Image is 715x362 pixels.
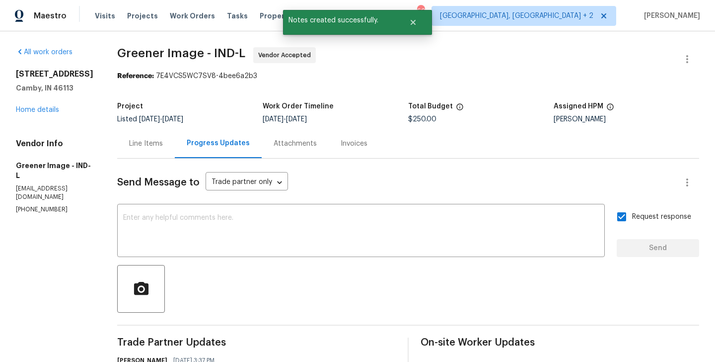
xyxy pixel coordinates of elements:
h4: Vendor Info [16,139,93,149]
div: Invoices [341,139,367,149]
span: Trade Partner Updates [117,338,396,348]
span: Tasks [227,12,248,19]
h2: [STREET_ADDRESS] [16,69,93,79]
span: [GEOGRAPHIC_DATA], [GEOGRAPHIC_DATA] + 2 [440,11,593,21]
span: The total cost of line items that have been proposed by Opendoor. This sum includes line items th... [456,103,464,116]
p: [PHONE_NUMBER] [16,205,93,214]
h5: Camby, IN 46113 [16,83,93,93]
p: [EMAIL_ADDRESS][DOMAIN_NAME] [16,184,93,201]
span: Request response [632,212,691,222]
h5: Work Order Timeline [263,103,334,110]
span: Work Orders [170,11,215,21]
span: The hpm assigned to this work order. [606,103,614,116]
a: Home details [16,106,59,113]
span: On-site Worker Updates [421,338,699,348]
span: [DATE] [162,116,183,123]
div: Trade partner only [206,175,288,191]
div: [PERSON_NAME] [554,116,699,123]
span: [DATE] [263,116,284,123]
span: - [139,116,183,123]
span: Send Message to [117,178,200,187]
span: [DATE] [139,116,160,123]
button: Close [397,12,429,32]
span: - [263,116,307,123]
span: [PERSON_NAME] [640,11,700,21]
div: Progress Updates [187,138,250,148]
h5: Assigned HPM [554,103,603,110]
span: [DATE] [286,116,307,123]
a: All work orders [16,49,72,56]
b: Reference: [117,73,154,80]
span: $250.00 [408,116,436,123]
span: Properties [260,11,298,21]
span: Listed [117,116,183,123]
span: Visits [95,11,115,21]
span: Vendor Accepted [258,50,315,60]
div: Attachments [274,139,317,149]
h5: Total Budget [408,103,453,110]
span: Maestro [34,11,67,21]
h5: Project [117,103,143,110]
span: Notes created successfully. [283,10,397,31]
span: Projects [127,11,158,21]
div: 7E4VCS5WC7SV8-4bee6a2b3 [117,71,699,81]
h5: Greener Image - IND-L [16,161,93,181]
div: 60 [417,6,424,16]
div: Line Items [129,139,163,149]
span: Greener Image - IND-L [117,47,245,59]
